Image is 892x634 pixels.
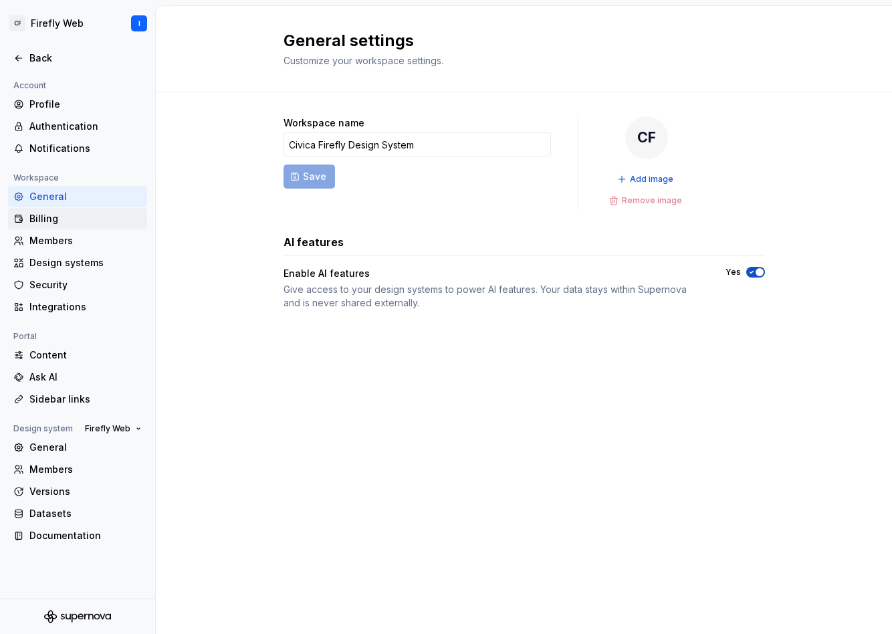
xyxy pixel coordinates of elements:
[613,170,679,189] button: Add image
[29,463,142,476] div: Members
[8,78,51,94] div: Account
[8,328,42,344] div: Portal
[8,274,147,296] a: Security
[29,348,142,362] div: Content
[29,98,142,111] div: Profile
[8,421,78,437] div: Design system
[29,51,142,65] div: Back
[29,441,142,454] div: General
[284,283,701,310] div: Give access to your design systems to power AI features. Your data stays within Supernova and is ...
[29,507,142,520] div: Datasets
[8,389,147,410] a: Sidebar links
[29,234,142,247] div: Members
[9,15,25,31] div: CF
[44,610,111,623] svg: Supernova Logo
[3,9,152,38] button: CFFirefly WebI
[284,116,364,130] label: Workspace name
[29,485,142,498] div: Versions
[29,278,142,292] div: Security
[29,256,142,270] div: Design systems
[8,138,147,159] a: Notifications
[8,116,147,137] a: Authentication
[8,503,147,524] a: Datasets
[8,230,147,251] a: Members
[8,296,147,318] a: Integrations
[625,116,668,159] div: CF
[31,17,84,30] div: Firefly Web
[8,208,147,229] a: Billing
[8,186,147,207] a: General
[8,366,147,388] a: Ask AI
[29,300,142,314] div: Integrations
[8,481,147,502] a: Versions
[8,525,147,546] a: Documentation
[8,170,64,186] div: Workspace
[8,459,147,480] a: Members
[8,252,147,274] a: Design systems
[29,529,142,542] div: Documentation
[630,174,673,185] span: Add image
[29,393,142,406] div: Sidebar links
[8,437,147,458] a: General
[29,142,142,155] div: Notifications
[284,267,701,280] div: Enable AI features
[8,94,147,115] a: Profile
[8,344,147,366] a: Content
[85,423,130,434] span: Firefly Web
[29,212,142,225] div: Billing
[29,190,142,203] div: General
[29,120,142,133] div: Authentication
[726,267,741,278] label: Yes
[138,18,140,29] div: I
[284,55,443,66] span: Customize your workspace settings.
[284,30,749,51] h2: General settings
[284,234,344,250] h3: AI features
[8,47,147,69] a: Back
[29,371,142,384] div: Ask AI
